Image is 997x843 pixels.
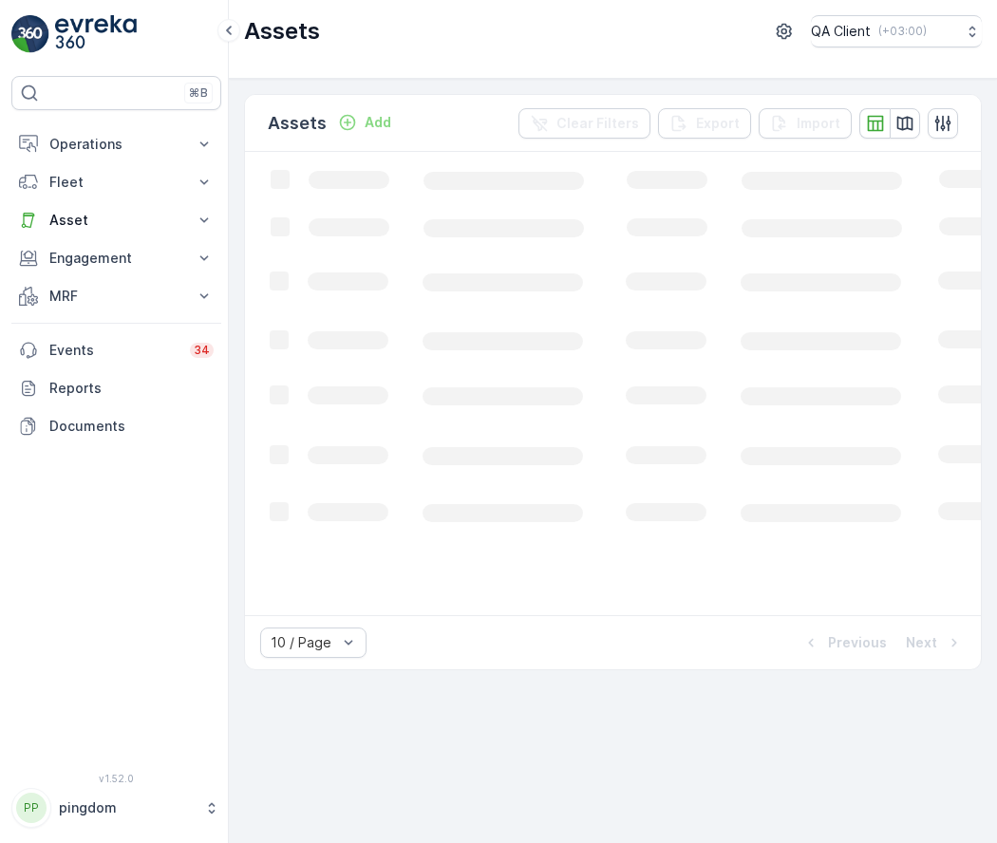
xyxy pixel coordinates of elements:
[330,111,399,134] button: Add
[828,633,887,652] p: Previous
[268,110,327,137] p: Assets
[518,108,650,139] button: Clear Filters
[797,114,840,133] p: Import
[11,201,221,239] button: Asset
[11,125,221,163] button: Operations
[49,379,214,398] p: Reports
[11,407,221,445] a: Documents
[811,22,871,41] p: QA Client
[799,631,889,654] button: Previous
[696,114,740,133] p: Export
[55,15,137,53] img: logo_light-DOdMpM7g.png
[556,114,639,133] p: Clear Filters
[49,287,183,306] p: MRF
[11,15,49,53] img: logo
[906,633,937,652] p: Next
[11,163,221,201] button: Fleet
[365,113,391,132] p: Add
[904,631,966,654] button: Next
[49,211,183,230] p: Asset
[49,249,183,268] p: Engagement
[759,108,852,139] button: Import
[49,135,183,154] p: Operations
[11,277,221,315] button: MRF
[11,788,221,828] button: PPpingdom
[11,331,221,369] a: Events34
[49,341,179,360] p: Events
[49,417,214,436] p: Documents
[878,24,927,39] p: ( +03:00 )
[244,16,320,47] p: Assets
[658,108,751,139] button: Export
[189,85,208,101] p: ⌘B
[49,173,183,192] p: Fleet
[811,15,982,47] button: QA Client(+03:00)
[11,369,221,407] a: Reports
[11,773,221,784] span: v 1.52.0
[194,343,210,358] p: 34
[11,239,221,277] button: Engagement
[59,798,195,817] p: pingdom
[16,793,47,823] div: PP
